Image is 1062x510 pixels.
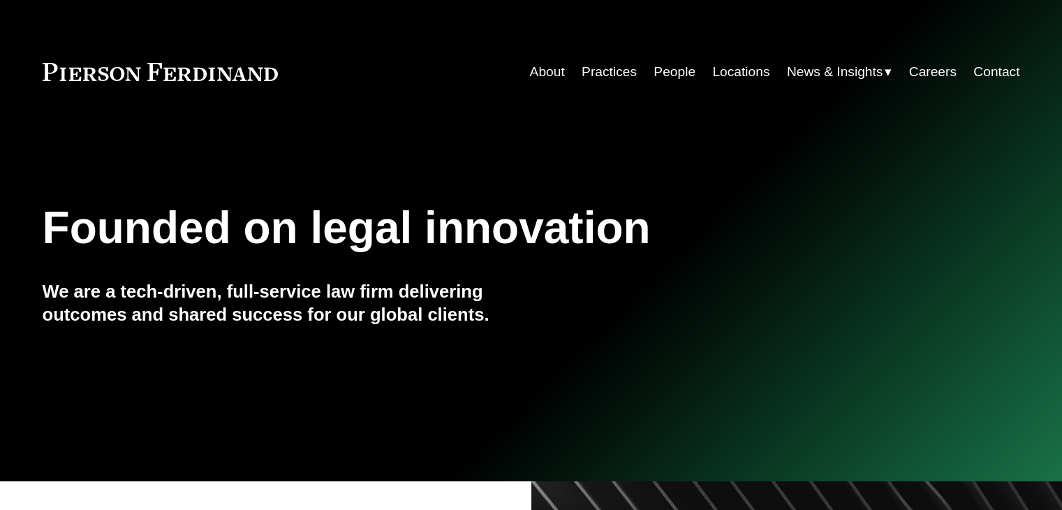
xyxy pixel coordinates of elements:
a: People [654,59,695,85]
a: Contact [973,59,1019,85]
h4: We are a tech-driven, full-service law firm delivering outcomes and shared success for our global... [43,280,531,326]
a: Careers [909,59,957,85]
h1: Founded on legal innovation [43,203,857,254]
a: folder dropdown [787,59,892,85]
a: Practices [582,59,637,85]
a: Locations [712,59,769,85]
a: About [530,59,565,85]
span: News & Insights [787,60,883,85]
